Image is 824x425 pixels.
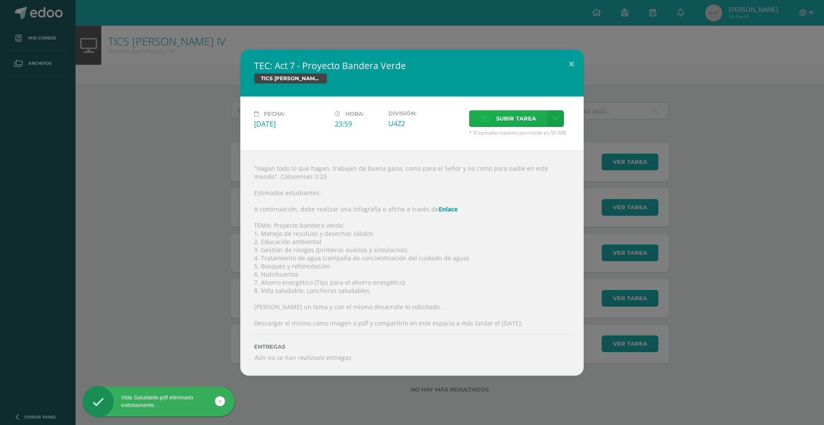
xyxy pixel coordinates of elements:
[335,119,382,129] div: 23:59
[254,60,570,72] h2: TEC: Act 7 - Proyecto Bandera Verde
[559,49,584,78] button: Close (Esc)
[254,119,328,129] div: [DATE]
[345,111,364,117] span: Hora:
[254,353,570,362] i: Aún no se han realizado entregas
[240,150,584,375] div: "Hagan todo lo que hagan, trabajen de buena gana, como para el Señor y no como para nadie en este...
[469,129,570,136] span: * El tamaño máximo permitido es 50 MB
[254,344,570,350] label: ENTREGAS
[439,205,457,213] a: Enlace
[264,111,285,117] span: Fecha:
[254,73,327,84] span: TICS [PERSON_NAME] IV
[388,119,462,128] div: U4Z2
[388,110,462,117] label: División:
[82,394,235,409] div: Vida Saludable.pdf eliminado exitosamente.
[496,111,536,127] span: Subir tarea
